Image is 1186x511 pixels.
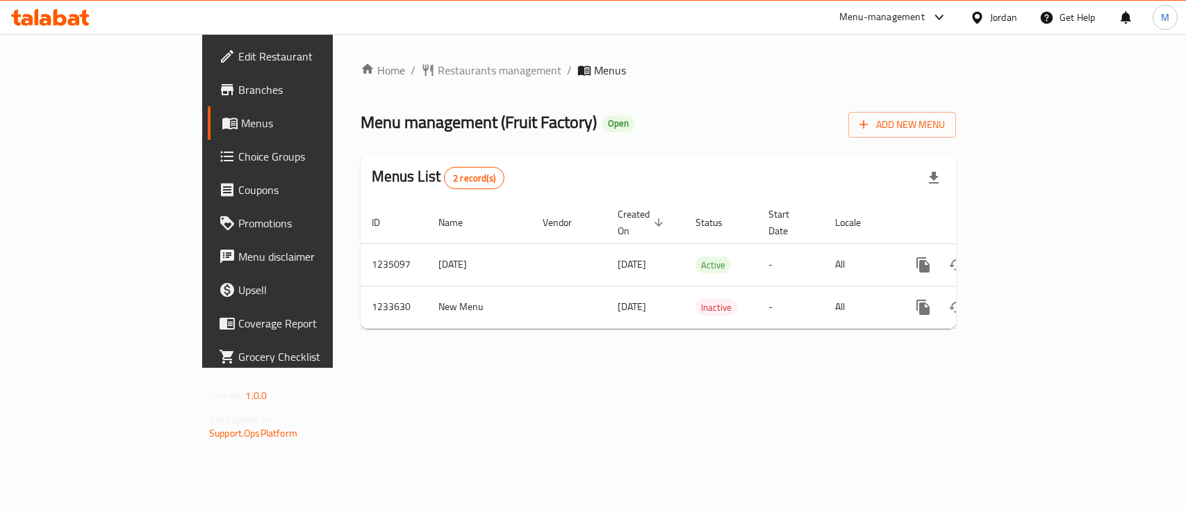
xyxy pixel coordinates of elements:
span: Edit Restaurant [238,48,389,65]
a: Promotions [208,206,400,240]
li: / [567,62,572,79]
span: Menu disclaimer [238,248,389,265]
button: Add New Menu [848,112,956,138]
li: / [411,62,415,79]
span: Active [695,257,731,273]
span: Open [602,117,634,129]
button: more [907,248,940,282]
span: Created On [618,206,668,239]
span: Menu management ( Fruit Factory ) [361,106,597,138]
span: 1.0.0 [245,387,267,405]
button: more [907,291,940,324]
span: Start Date [768,206,807,239]
div: Menu-management [839,9,925,26]
span: Coupons [238,181,389,198]
div: Open [602,115,634,132]
span: Menus [241,115,389,131]
a: Branches [208,73,400,106]
nav: breadcrumb [361,62,956,79]
a: Menus [208,106,400,140]
span: M [1161,10,1169,25]
table: enhanced table [361,202,1051,329]
span: Status [695,214,741,231]
a: Edit Restaurant [208,40,400,73]
td: - [757,286,824,328]
a: Menu disclaimer [208,240,400,273]
div: Export file [917,161,950,195]
button: Change Status [940,291,973,324]
span: [DATE] [618,298,646,316]
span: Restaurants management [438,62,561,79]
a: Support.OpsPlatform [209,424,297,442]
span: Get support on: [209,410,273,428]
a: Coupons [208,173,400,206]
span: Vendor [543,214,590,231]
div: Active [695,257,731,273]
td: [DATE] [427,243,532,286]
span: ID [372,214,398,231]
td: New Menu [427,286,532,328]
span: Grocery Checklist [238,348,389,365]
span: Locale [835,214,879,231]
span: [DATE] [618,255,646,273]
div: Jordan [990,10,1017,25]
button: Change Status [940,248,973,282]
span: Branches [238,81,389,98]
a: Choice Groups [208,140,400,173]
span: Add New Menu [859,116,945,133]
span: Menus [594,62,626,79]
a: Coverage Report [208,307,400,340]
th: Actions [896,202,1051,244]
h2: Menus List [372,166,504,189]
span: Choice Groups [238,148,389,165]
span: 2 record(s) [445,172,504,185]
td: All [824,243,896,286]
span: Coverage Report [238,315,389,332]
span: Upsell [238,282,389,298]
span: Inactive [695,300,737,316]
span: Name [438,214,481,231]
a: Upsell [208,273,400,307]
div: Total records count [444,167,504,189]
div: Inactive [695,299,737,316]
td: All [824,286,896,328]
span: Promotions [238,215,389,232]
a: Grocery Checklist [208,340,400,373]
span: Version: [209,387,243,405]
td: - [757,243,824,286]
a: Restaurants management [421,62,561,79]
